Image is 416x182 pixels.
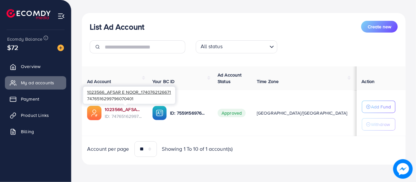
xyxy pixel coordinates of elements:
[218,109,246,117] span: Approved
[21,79,54,86] span: My ad accounts
[21,128,34,135] span: Billing
[5,60,66,73] a: Overview
[224,42,267,52] input: Search for option
[362,78,375,85] span: Action
[83,87,175,104] div: 7476516299796070401
[57,45,64,51] img: image
[170,109,207,117] p: ID: 7559156976299851794
[7,9,51,19] img: logo
[162,145,233,153] span: Showing 1 To 10 of 1 account(s)
[21,63,40,70] span: Overview
[5,125,66,138] a: Billing
[7,36,42,42] span: Ecomdy Balance
[87,106,101,120] img: ic-ads-acc.e4c84228.svg
[371,120,390,128] p: Withdraw
[361,21,398,33] button: Create new
[362,101,395,113] button: Add Fund
[21,96,39,102] span: Payment
[257,110,347,116] span: [GEOGRAPHIC_DATA]/[GEOGRAPHIC_DATA]
[362,118,395,131] button: Withdraw
[105,106,142,113] a: 1023566_AFSAR E NOOR_1740762126671
[152,78,175,85] span: Your BC ID
[152,106,167,120] img: ic-ba-acc.ded83a64.svg
[196,40,277,53] div: Search for option
[105,113,142,119] span: ID: 7476516299796070401
[87,78,111,85] span: Ad Account
[371,103,391,111] p: Add Fund
[5,76,66,89] a: My ad accounts
[57,12,65,20] img: menu
[199,41,224,52] span: All status
[87,145,129,153] span: Account per page
[257,78,279,85] span: Time Zone
[21,112,49,119] span: Product Links
[90,22,144,32] h3: List Ad Account
[5,92,66,105] a: Payment
[393,159,412,178] img: image
[87,89,171,95] span: 1023566_AFSAR E NOOR_1740762126671
[7,43,18,52] span: $72
[218,72,242,85] span: Ad Account Status
[5,109,66,122] a: Product Links
[368,23,391,30] span: Create new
